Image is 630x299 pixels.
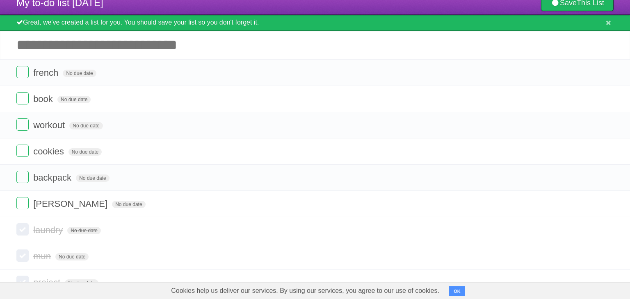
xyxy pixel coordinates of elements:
button: OK [449,286,465,296]
span: Cookies help us deliver our services. By using our services, you agree to our use of cookies. [163,283,447,299]
label: Done [16,66,29,78]
label: Done [16,145,29,157]
span: No due date [67,227,100,234]
span: french [33,68,60,78]
label: Done [16,92,29,104]
span: [PERSON_NAME] [33,199,110,209]
span: No due date [68,148,102,156]
span: No due date [65,279,98,287]
span: No due date [57,96,91,103]
span: laundry [33,225,65,235]
span: cookies [33,146,66,156]
span: No due date [112,201,145,208]
span: backpack [33,172,73,183]
span: project [33,277,62,288]
label: Done [16,171,29,183]
span: mun [33,251,53,261]
span: book [33,94,55,104]
label: Done [16,197,29,209]
label: Done [16,223,29,236]
span: workout [33,120,67,130]
label: Done [16,249,29,262]
span: No due date [69,122,103,129]
span: No due date [76,174,109,182]
span: No due date [63,70,96,77]
label: Done [16,118,29,131]
span: No due date [55,253,89,260]
label: Done [16,276,29,288]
